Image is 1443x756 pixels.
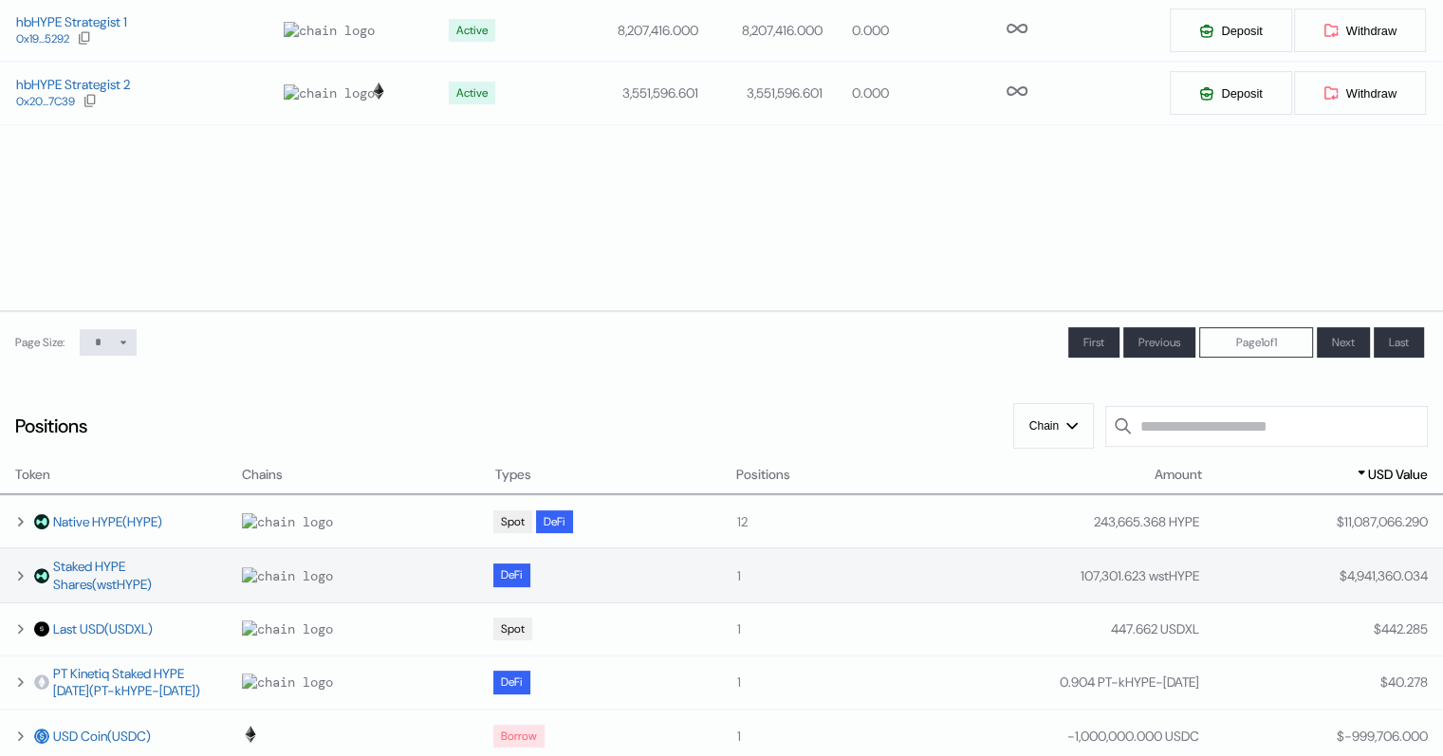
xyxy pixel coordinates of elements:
[1083,335,1104,350] span: First
[1081,567,1199,584] div: 107,301.623 wstHYPE
[16,95,75,108] div: 0x20...7C39
[16,13,127,30] div: hbHYPE Strategist 1
[1340,567,1428,584] div: $ 4,941,360.034
[737,567,955,584] div: 1
[34,514,49,529] img: hyperliquid.jpg
[1380,673,1428,691] div: $ 40.278
[1221,24,1262,38] span: Deposit
[501,729,537,743] div: Borrow
[1293,70,1427,116] button: Withdraw
[1169,8,1292,53] button: Deposit
[53,728,151,745] a: USD Coin(USDC)
[1337,513,1428,530] div: $ 11,087,066.290
[699,62,823,124] td: 3,551,596.601
[1346,86,1397,101] span: Withdraw
[737,728,955,745] div: 1
[1346,24,1397,38] span: Withdraw
[495,465,531,485] span: Types
[242,620,333,637] img: chain logo
[15,335,65,350] div: Page Size:
[737,620,955,637] div: 1
[1155,465,1202,485] span: Amount
[1332,335,1355,350] span: Next
[34,728,49,744] img: usdc.png
[1368,465,1428,485] span: USD Value
[1094,513,1199,530] div: 243,665.368 HYPE
[1029,419,1059,433] span: Chain
[284,22,375,39] img: chain logo
[737,513,955,530] div: 12
[1221,86,1262,101] span: Deposit
[1389,335,1409,350] span: Last
[34,568,49,583] img: hyperliquid.png
[15,414,87,438] div: Positions
[16,76,130,93] div: hbHYPE Strategist 2
[736,465,790,485] span: Positions
[1317,327,1370,358] button: Next
[1068,327,1119,358] button: First
[1013,403,1094,449] button: Chain
[242,513,333,530] img: chain logo
[1060,673,1199,691] div: 0.904 PT-kHYPE-[DATE]
[16,32,69,46] div: 0x19...5292
[53,620,153,637] a: Last USD(USDXL)
[1293,8,1427,53] button: Withdraw
[501,515,525,528] div: Spot
[1374,327,1424,358] button: Last
[1337,728,1428,745] div: $ -999,706.000
[1374,620,1428,637] div: $ 442.285
[53,665,222,699] a: PT Kinetiq Staked HYPE [DATE](PT-kHYPE-[DATE])
[370,83,387,100] img: chain logo
[34,621,49,636] img: usdxl.jpg
[544,515,565,528] div: DeFi
[501,675,523,689] div: DeFi
[1111,620,1199,637] div: 447.662 USDXL
[1138,335,1180,350] span: Previous
[53,513,162,530] a: Native HYPE(HYPE)
[1123,327,1195,358] button: Previous
[242,465,283,485] span: Chains
[501,622,525,636] div: Spot
[15,465,50,485] span: Token
[242,673,333,691] img: chain logo
[53,558,222,592] a: Staked HYPE Shares(wstHYPE)
[823,62,889,124] td: 0.000
[242,567,333,584] img: chain logo
[501,568,523,581] div: DeFi
[456,86,488,100] div: Active
[526,62,700,124] td: 3,551,596.601
[242,726,259,743] img: chain logo
[1067,728,1199,745] div: -1,000,000.000 USDC
[34,674,49,690] img: empty-token.png
[284,84,375,101] img: chain logo
[1236,335,1277,350] span: Page 1 of 1
[456,24,488,37] div: Active
[1169,70,1292,116] button: Deposit
[737,673,955,691] div: 1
